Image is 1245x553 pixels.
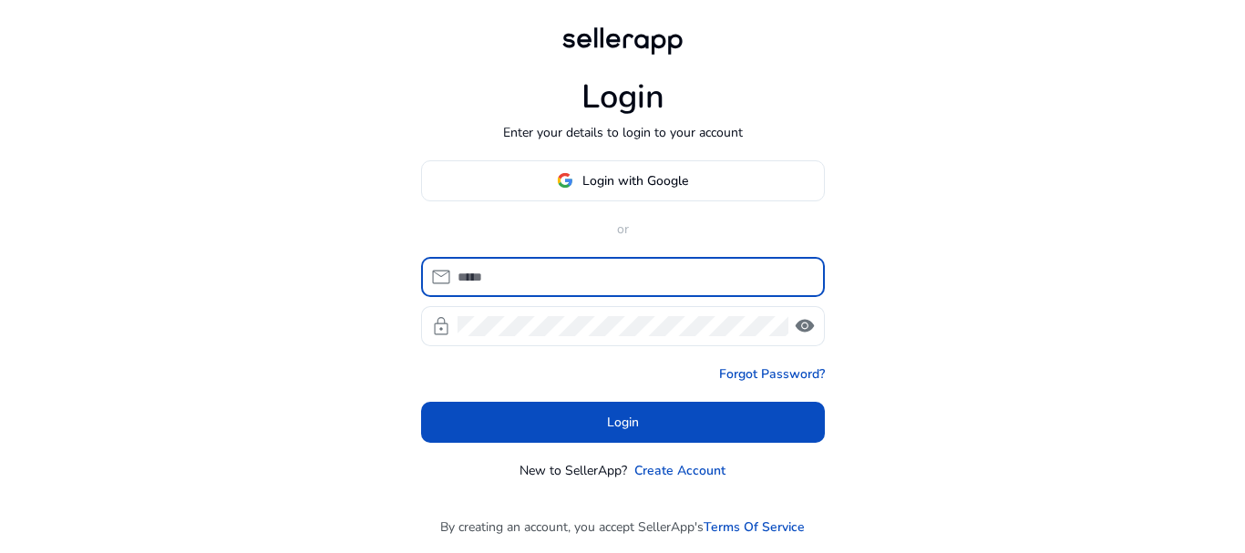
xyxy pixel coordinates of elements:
[421,160,825,201] button: Login with Google
[581,77,664,117] h1: Login
[607,413,639,432] span: Login
[430,315,452,337] span: lock
[557,172,573,189] img: google-logo.svg
[421,402,825,443] button: Login
[520,461,627,480] p: New to SellerApp?
[503,123,743,142] p: Enter your details to login to your account
[582,171,688,190] span: Login with Google
[634,461,725,480] a: Create Account
[430,266,452,288] span: mail
[704,517,805,537] a: Terms Of Service
[421,220,825,239] p: or
[794,315,816,337] span: visibility
[719,364,825,384] a: Forgot Password?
